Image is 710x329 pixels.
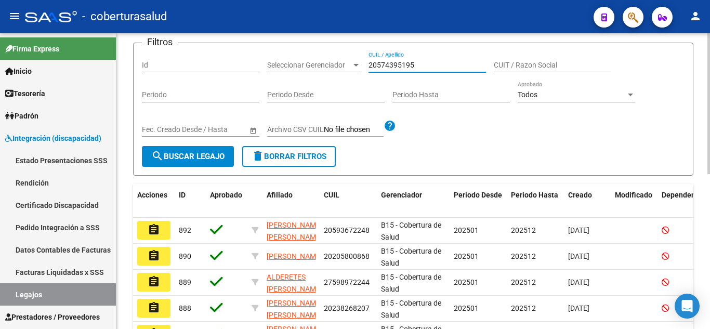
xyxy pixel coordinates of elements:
span: [DATE] [568,278,589,286]
mat-icon: assignment [148,275,160,288]
div: Open Intercom Messenger [675,294,700,319]
span: Buscar Legajo [151,152,225,161]
span: Seleccionar Gerenciador [267,61,351,70]
datatable-header-cell: Afiliado [262,184,320,218]
mat-icon: assignment [148,249,160,262]
span: Borrar Filtros [252,152,326,161]
span: B15 - Cobertura de Salud [381,247,441,267]
mat-icon: delete [252,150,264,162]
span: 202512 [511,278,536,286]
span: [PERSON_NAME] [267,252,322,260]
span: 20205800868 [324,252,370,260]
span: 892 [179,226,191,234]
span: [DATE] [568,226,589,234]
datatable-header-cell: Periodo Hasta [507,184,564,218]
span: 20238268207 [324,304,370,312]
input: Fecha fin [189,125,240,134]
span: [DATE] [568,304,589,312]
span: Periodo Hasta [511,191,558,199]
span: Firma Express [5,43,59,55]
button: Borrar Filtros [242,146,336,167]
span: Dependencia [662,191,705,199]
span: Inicio [5,65,32,77]
span: ALDERETES [PERSON_NAME] [267,273,322,293]
span: B15 - Cobertura de Salud [381,273,441,293]
input: Fecha inicio [142,125,180,134]
button: Buscar Legajo [142,146,234,167]
mat-icon: help [384,120,396,132]
span: B15 - Cobertura de Salud [381,221,441,241]
span: Integración (discapacidad) [5,133,101,144]
span: 888 [179,304,191,312]
datatable-header-cell: Acciones [133,184,175,218]
datatable-header-cell: Aprobado [206,184,247,218]
datatable-header-cell: Gerenciador [377,184,450,218]
mat-icon: person [689,10,702,22]
span: Modificado [615,191,652,199]
span: CUIL [324,191,339,199]
span: 27598972244 [324,278,370,286]
span: Afiliado [267,191,293,199]
span: Gerenciador [381,191,422,199]
span: 890 [179,252,191,260]
span: Creado [568,191,592,199]
span: Padrón [5,110,38,122]
span: Aprobado [210,191,242,199]
span: 202501 [454,304,479,312]
span: Acciones [137,191,167,199]
span: 889 [179,278,191,286]
datatable-header-cell: ID [175,184,206,218]
span: Prestadores / Proveedores [5,311,100,323]
span: Archivo CSV CUIL [267,125,324,134]
span: - coberturasalud [82,5,167,28]
span: 202512 [511,226,536,234]
mat-icon: assignment [148,223,160,236]
datatable-header-cell: Modificado [611,184,658,218]
span: Periodo Desde [454,191,502,199]
span: 202512 [511,304,536,312]
input: Archivo CSV CUIL [324,125,384,135]
mat-icon: assignment [148,301,160,314]
span: 20593672248 [324,226,370,234]
span: ID [179,191,186,199]
datatable-header-cell: CUIL [320,184,377,218]
button: Open calendar [247,125,258,136]
span: 202501 [454,278,479,286]
span: 202512 [511,252,536,260]
mat-icon: search [151,150,164,162]
span: [PERSON_NAME] [PERSON_NAME] [267,299,322,319]
span: Todos [518,90,537,99]
span: Tesorería [5,88,45,99]
mat-icon: menu [8,10,21,22]
span: 202501 [454,252,479,260]
span: 202501 [454,226,479,234]
datatable-header-cell: Creado [564,184,611,218]
h3: Filtros [142,35,178,49]
span: B15 - Cobertura de Salud [381,299,441,319]
span: [DATE] [568,252,589,260]
datatable-header-cell: Periodo Desde [450,184,507,218]
span: [PERSON_NAME] [PERSON_NAME] [267,221,322,241]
